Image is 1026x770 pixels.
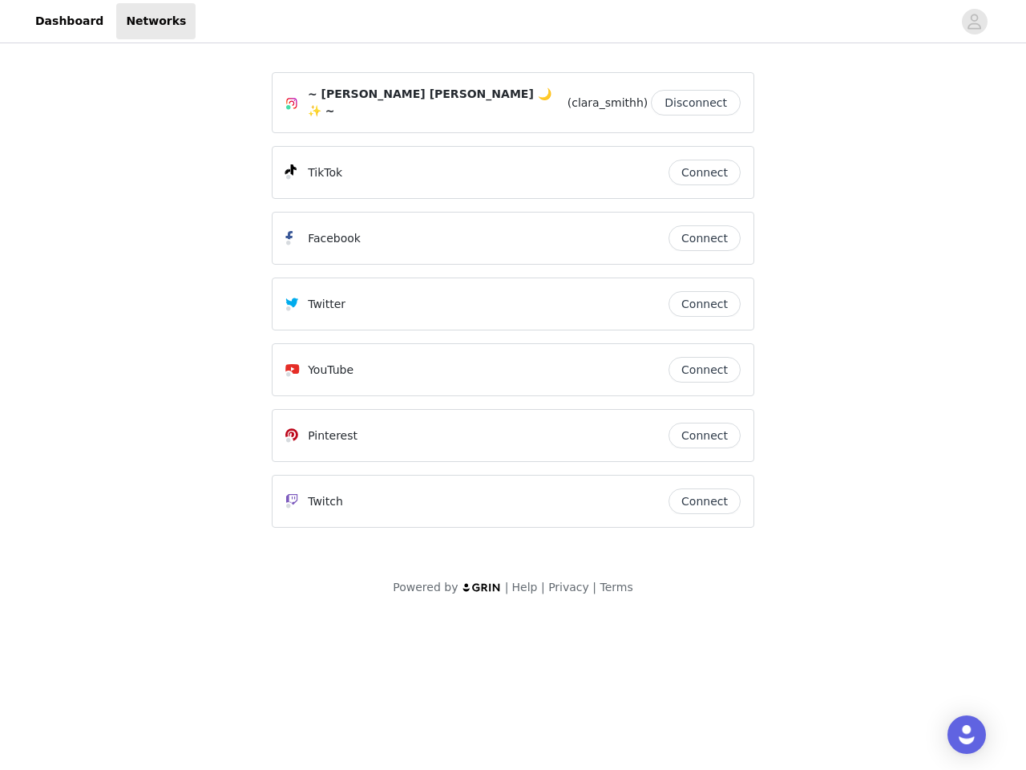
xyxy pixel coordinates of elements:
div: avatar [967,9,982,34]
button: Connect [669,488,741,514]
button: Connect [669,291,741,317]
a: Dashboard [26,3,113,39]
p: Twitch [308,493,343,510]
span: (clara_smithh) [568,95,648,111]
span: Powered by [393,581,458,594]
p: YouTube [308,362,353,379]
span: | [505,581,509,594]
div: Open Intercom Messenger [947,715,986,754]
span: | [592,581,596,594]
button: Connect [669,423,741,448]
a: Privacy [548,581,589,594]
a: Terms [600,581,632,594]
a: Help [512,581,538,594]
button: Connect [669,225,741,251]
p: Facebook [308,230,361,247]
p: Twitter [308,296,345,313]
span: ~ [PERSON_NAME] [PERSON_NAME] 🌙✨ ~ [308,86,564,120]
button: Connect [669,160,741,185]
button: Connect [669,357,741,383]
button: Disconnect [651,90,741,115]
a: Networks [116,3,196,39]
span: | [541,581,545,594]
img: Instagram Icon [285,97,298,110]
img: logo [462,582,502,593]
p: Pinterest [308,428,357,444]
p: TikTok [308,164,342,181]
